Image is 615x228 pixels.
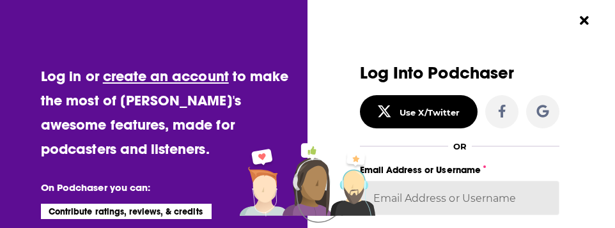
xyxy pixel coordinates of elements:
[103,67,229,85] a: create an account
[572,8,596,33] button: Close Button
[453,141,467,151] div: OR
[400,107,460,118] div: Use X/Twitter
[360,181,560,215] input: Email Address or Username
[41,204,212,219] li: Contribute ratings, reviews, & credits
[360,162,560,178] label: Email Address or Username
[360,64,560,82] h3: Log Into Podchaser
[360,95,478,128] button: Use X/Twitter
[41,181,297,194] li: On Podchaser you can:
